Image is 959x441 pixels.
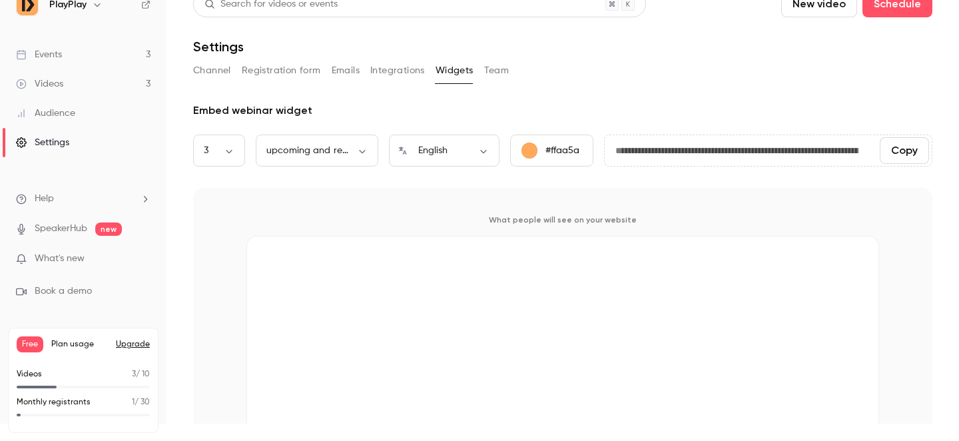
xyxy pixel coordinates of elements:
[16,77,63,91] div: Videos
[193,39,244,55] h1: Settings
[16,48,62,61] div: Events
[332,60,360,81] button: Emails
[193,60,231,81] button: Channel
[256,144,378,157] div: upcoming and replays
[35,192,54,206] span: Help
[132,398,135,406] span: 1
[132,396,150,408] p: / 30
[35,284,92,298] span: Book a demo
[132,370,136,378] span: 3
[545,144,579,157] p: #ffaa5a
[510,135,593,167] button: #ffaa5a
[51,339,108,350] span: Plan usage
[242,60,321,81] button: Registration form
[193,103,932,119] div: Embed webinar widget
[116,339,150,350] button: Upgrade
[370,60,425,81] button: Integrations
[35,222,87,236] a: SpeakerHub
[408,144,499,157] div: English
[17,396,91,408] p: Monthly registrants
[193,144,245,157] div: 3
[17,368,42,380] p: Videos
[35,252,85,266] span: What's new
[95,222,122,236] span: new
[246,215,879,225] p: What people will see on your website
[880,137,929,164] button: Copy
[436,60,474,81] button: Widgets
[17,336,43,352] span: Free
[16,192,151,206] li: help-dropdown-opener
[16,107,75,120] div: Audience
[132,368,150,380] p: / 10
[484,60,509,81] button: Team
[16,136,69,149] div: Settings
